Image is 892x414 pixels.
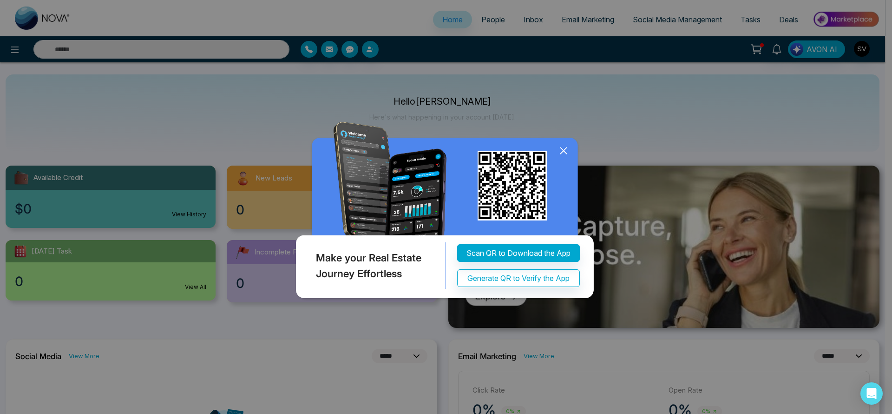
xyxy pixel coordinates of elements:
[294,122,598,303] img: QRModal
[294,243,446,289] div: Make your Real Estate Journey Effortless
[860,382,883,405] div: Open Intercom Messenger
[457,245,580,262] button: Scan QR to Download the App
[457,270,580,287] button: Generate QR to Verify the App
[478,151,547,220] img: qr_for_download_app.png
